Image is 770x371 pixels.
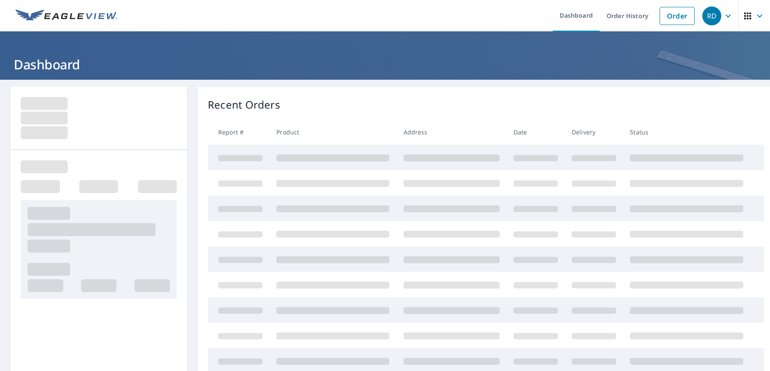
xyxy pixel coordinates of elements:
[397,119,507,145] th: Address
[208,119,269,145] th: Report #
[623,119,750,145] th: Status
[660,7,695,25] a: Order
[565,119,623,145] th: Delivery
[10,56,760,73] h1: Dashboard
[702,6,721,25] div: RD
[16,9,117,22] img: EV Logo
[208,97,280,112] p: Recent Orders
[269,119,396,145] th: Product
[507,119,565,145] th: Date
